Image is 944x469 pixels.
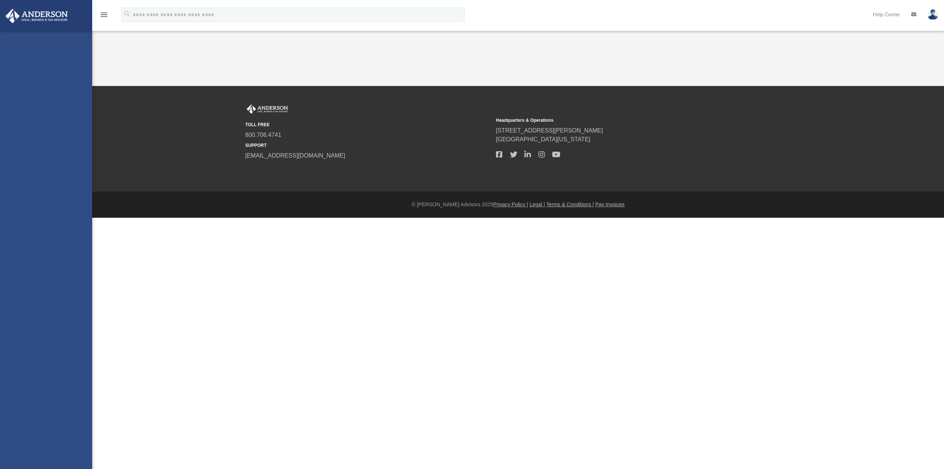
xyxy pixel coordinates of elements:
[3,9,70,23] img: Anderson Advisors Platinum Portal
[100,10,108,19] i: menu
[245,152,345,159] a: [EMAIL_ADDRESS][DOMAIN_NAME]
[123,10,131,18] i: search
[530,201,545,207] a: Legal |
[100,14,108,19] a: menu
[245,142,491,149] small: SUPPORT
[92,201,944,208] div: © [PERSON_NAME] Advisors 2025
[245,104,289,114] img: Anderson Advisors Platinum Portal
[493,201,528,207] a: Privacy Policy |
[496,136,590,142] a: [GEOGRAPHIC_DATA][US_STATE]
[245,121,491,128] small: TOLL FREE
[496,127,603,134] a: [STREET_ADDRESS][PERSON_NAME]
[546,201,594,207] a: Terms & Conditions |
[245,132,281,138] a: 800.706.4741
[595,201,624,207] a: Pay Invoices
[927,9,938,20] img: User Pic
[496,117,742,124] small: Headquarters & Operations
